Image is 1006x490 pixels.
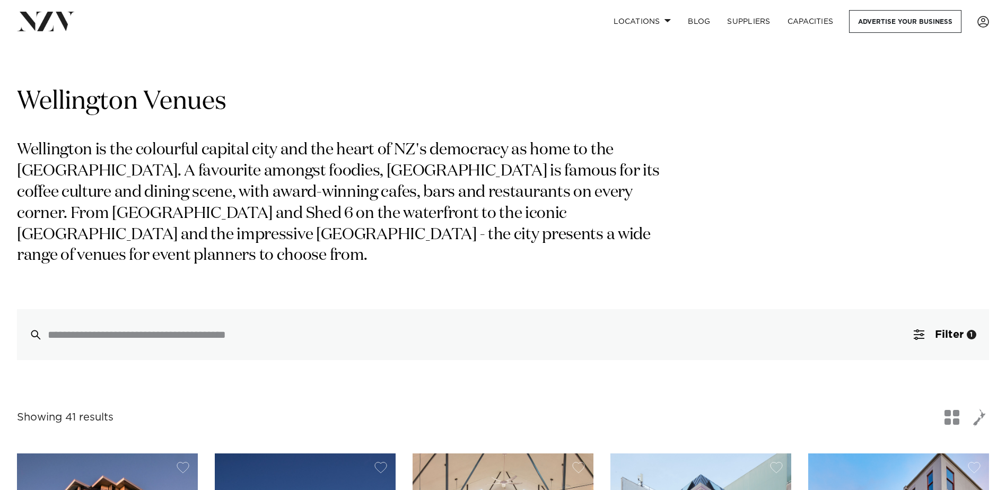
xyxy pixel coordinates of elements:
[17,409,113,426] div: Showing 41 results
[17,85,989,119] h1: Wellington Venues
[901,309,989,360] button: Filter1
[779,10,842,33] a: Capacities
[605,10,679,33] a: Locations
[719,10,778,33] a: SUPPLIERS
[679,10,719,33] a: BLOG
[967,330,976,339] div: 1
[17,12,75,31] img: nzv-logo.png
[17,140,672,267] p: Wellington is the colourful capital city and the heart of NZ's democracy as home to the [GEOGRAPH...
[849,10,961,33] a: Advertise your business
[935,329,964,340] span: Filter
